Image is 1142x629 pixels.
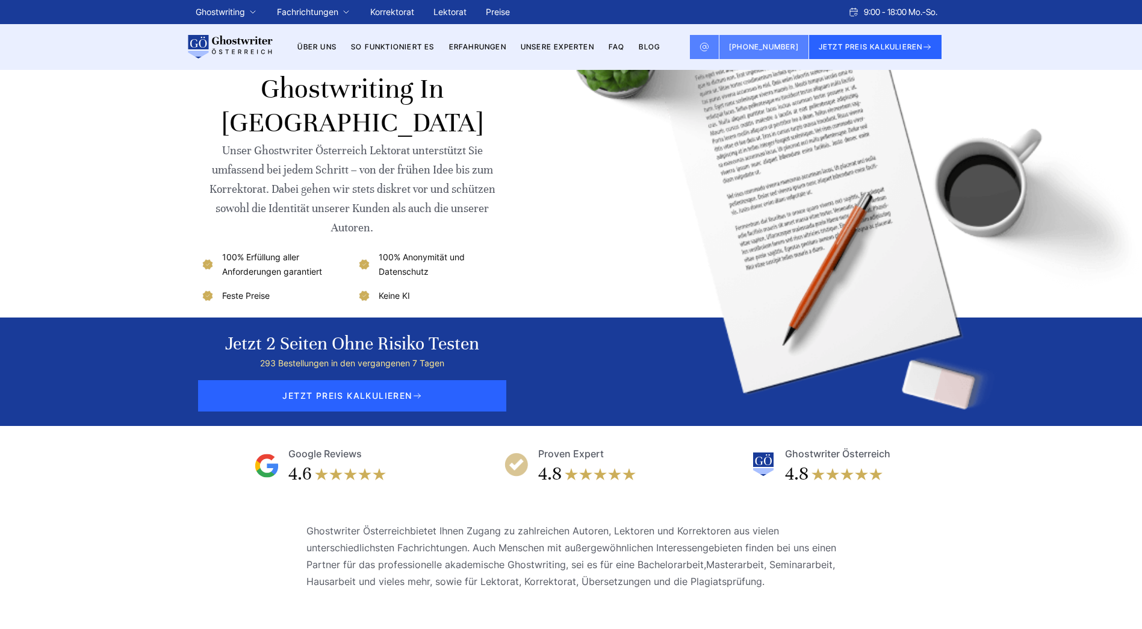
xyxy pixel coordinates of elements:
img: Google Reviews [255,454,279,478]
img: stars [811,462,883,486]
div: Jetzt 2 Seiten ohne Risiko testen [225,332,479,356]
a: Masterarbeit [706,559,764,571]
a: [PHONE_NUMBER] [719,35,809,59]
img: Proven Expert [504,452,529,477]
li: Feste Preise [200,289,348,303]
a: Preise [486,7,510,17]
img: 100% Anonymität und Datenschutz [357,257,371,272]
img: logo wirschreiben [186,35,273,59]
div: 4.8 [538,462,562,486]
div: Ghostwriter Österreich [785,445,890,462]
a: Korrektorat [370,7,414,17]
a: Unsere Experten [521,42,594,51]
p: bietet Ihnen Zugang zu zahlreichen Autoren, Lektoren und Korrektoren aus vielen unterschiedlichst... [306,522,836,590]
img: 100% Erfüllung aller Anforderungen garantiert [200,257,215,272]
img: Feste Preise [200,289,215,303]
div: Proven Expert [538,445,604,462]
a: Ghostwriting [196,5,245,19]
img: Email [700,42,709,52]
img: stars [564,462,636,486]
a: Fachrichtungen [277,5,338,19]
img: Ghostwriter [751,452,775,477]
h1: Wie funktioniert Ghostwriting in [GEOGRAPHIC_DATA] [200,39,504,140]
span: [PHONE_NUMBER] [729,42,799,51]
li: 100% Anonymität und Datenschutz [357,250,504,279]
a: Erfahrungen [449,42,506,51]
span: 9:00 - 18:00 Mo.-So. [864,5,937,19]
img: Keine KI [357,289,371,303]
a: Ghostwriter Österreich [306,525,410,537]
span: JETZT PREIS KALKULIEREN [198,380,506,412]
button: JETZT PREIS KALKULIEREN [809,35,942,59]
div: 4.6 [288,462,312,486]
img: stars [314,462,386,486]
div: Google Reviews [288,445,362,462]
div: 4.8 [785,462,808,486]
a: FAQ [609,42,625,51]
a: Über uns [297,42,337,51]
a: So funktioniert es [351,42,435,51]
a: Lektorat [433,7,467,17]
div: 293 Bestellungen in den vergangenen 7 Tagen [225,356,479,371]
div: Unser Ghostwriter Österreich Lektorat unterstützt Sie umfassend bei jedem Schritt – von der frühe... [200,141,504,237]
a: BLOG [639,42,660,51]
img: Schedule [848,7,859,17]
li: 100% Erfüllung aller Anforderungen garantiert [200,250,348,279]
li: Keine KI [357,289,504,303]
